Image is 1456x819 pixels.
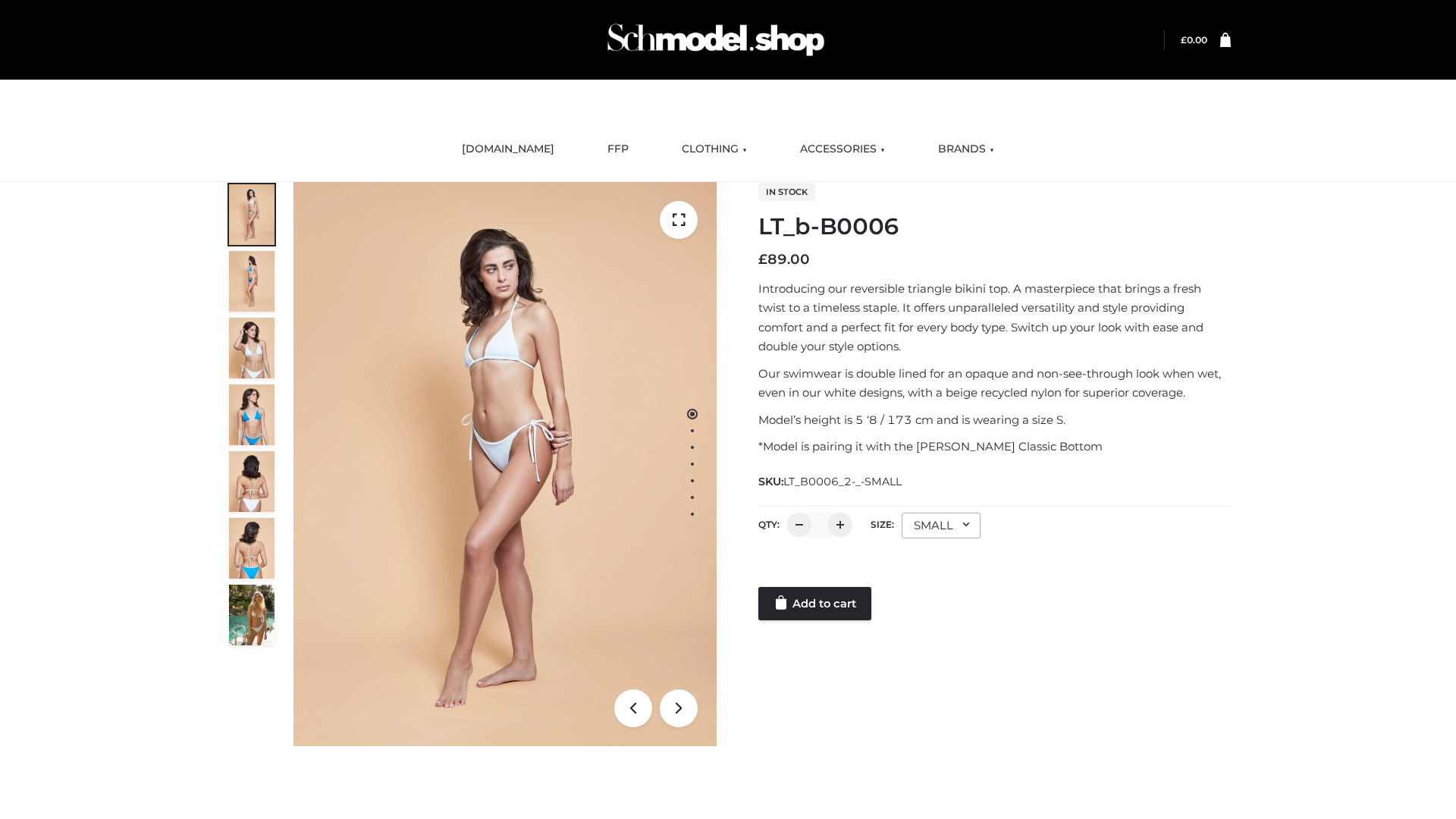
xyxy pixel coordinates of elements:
[758,437,1231,457] p: *Model is pairing it with the [PERSON_NAME] Classic Bottom
[1181,34,1187,45] span: £
[783,475,902,488] span: LT_B0006_2-_-SMALL
[229,518,275,579] img: ArielClassicBikiniTop_CloudNine_AzureSky_OW114ECO_8-scaled.jpg
[758,472,903,491] span: SKU:
[758,519,780,530] label: QTY:
[758,183,815,201] span: In stock
[602,10,830,70] img: Schmodel Admin 964
[758,251,767,268] span: £
[229,384,275,445] img: ArielClassicBikiniTop_CloudNine_AzureSky_OW114ECO_4-scaled.jpg
[596,133,640,166] a: FFP
[758,587,871,620] a: Add to cart
[229,251,275,312] img: ArielClassicBikiniTop_CloudNine_AzureSky_OW114ECO_2-scaled.jpg
[927,133,1006,166] a: BRANDS
[758,410,1231,430] p: Model’s height is 5 ‘8 / 173 cm and is wearing a size S.
[1181,34,1207,45] bdi: 0.00
[450,133,566,166] a: [DOMAIN_NAME]
[871,519,894,530] label: Size:
[758,279,1231,356] p: Introducing our reversible triangle bikini top. A masterpiece that brings a fresh twist to a time...
[229,184,275,245] img: ArielClassicBikiniTop_CloudNine_AzureSky_OW114ECO_1-scaled.jpg
[229,451,275,512] img: ArielClassicBikiniTop_CloudNine_AzureSky_OW114ECO_7-scaled.jpg
[1181,34,1207,45] a: £0.00
[902,513,981,538] div: SMALL
[758,213,1231,240] h1: LT_b-B0006
[670,133,758,166] a: CLOTHING
[758,251,810,268] bdi: 89.00
[229,585,275,645] img: Arieltop_CloudNine_AzureSky2.jpg
[229,318,275,378] img: ArielClassicBikiniTop_CloudNine_AzureSky_OW114ECO_3-scaled.jpg
[293,182,717,746] img: ArielClassicBikiniTop_CloudNine_AzureSky_OW114ECO_1
[758,364,1231,403] p: Our swimwear is double lined for an opaque and non-see-through look when wet, even in our white d...
[789,133,896,166] a: ACCESSORIES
